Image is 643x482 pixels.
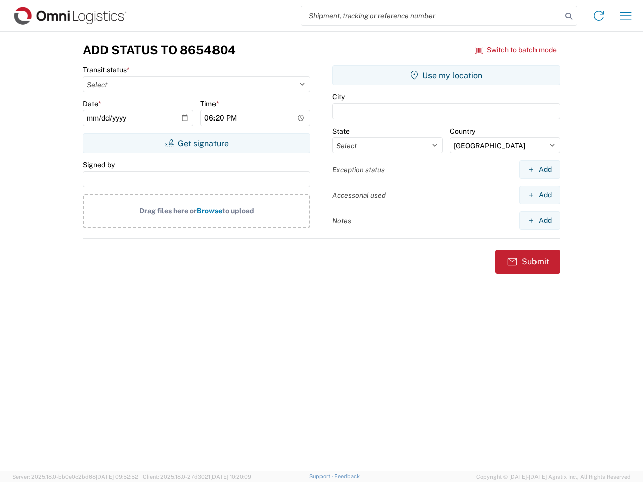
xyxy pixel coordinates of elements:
span: Browse [197,207,222,215]
label: Country [450,127,475,136]
a: Support [309,473,335,479]
span: [DATE] 09:52:52 [96,474,138,480]
button: Use my location [332,65,560,85]
label: City [332,92,345,101]
span: Copyright © [DATE]-[DATE] Agistix Inc., All Rights Reserved [476,472,631,481]
span: Drag files here or [139,207,197,215]
a: Feedback [334,473,360,479]
label: Time [200,99,219,108]
button: Submit [495,250,560,274]
label: Exception status [332,165,385,174]
button: Add [519,211,560,230]
button: Add [519,160,560,179]
span: Server: 2025.18.0-bb0e0c2bd68 [12,474,138,480]
span: to upload [222,207,254,215]
label: Signed by [83,160,115,169]
span: Client: 2025.18.0-27d3021 [143,474,251,480]
label: Date [83,99,101,108]
label: State [332,127,350,136]
label: Transit status [83,65,130,74]
button: Get signature [83,133,310,153]
label: Notes [332,216,351,225]
span: [DATE] 10:20:09 [210,474,251,480]
button: Add [519,186,560,204]
label: Accessorial used [332,191,386,200]
button: Switch to batch mode [475,42,557,58]
input: Shipment, tracking or reference number [301,6,562,25]
h3: Add Status to 8654804 [83,43,236,57]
